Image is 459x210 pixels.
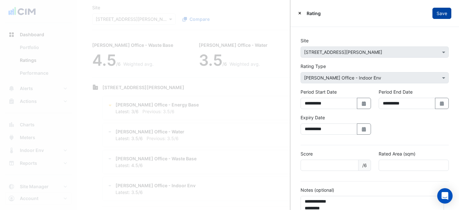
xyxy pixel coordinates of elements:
span: Rating [307,10,321,17]
span: /6 [358,160,371,171]
label: Rated Area (sqm) [379,150,415,157]
button: Close [298,10,302,16]
div: Open Intercom Messenger [437,188,453,204]
label: Rating Type [301,63,326,70]
fa-icon: Select Date [361,101,367,106]
label: Notes (optional) [301,187,334,193]
label: Score [301,150,313,157]
label: Period End Date [379,88,413,95]
label: Period Start Date [301,88,337,95]
button: Save [432,8,451,19]
fa-icon: Select Date [361,126,367,132]
label: Expiry Date [301,114,325,121]
label: Site [301,37,309,44]
fa-icon: Select Date [439,101,445,106]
